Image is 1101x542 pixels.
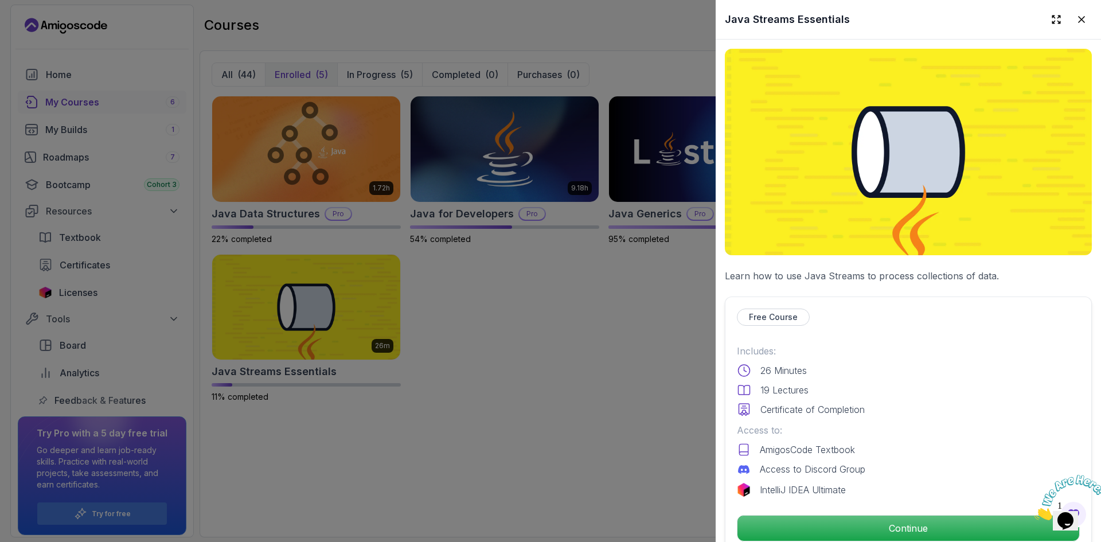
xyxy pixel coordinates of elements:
[749,311,798,323] p: Free Course
[760,383,809,397] p: 19 Lectures
[1046,9,1067,30] button: Expand drawer
[5,5,76,50] img: Chat attention grabber
[725,49,1092,255] img: java-streams-essentials_thumbnail
[1030,470,1101,525] iframe: chat widget
[760,403,865,416] p: Certificate of Completion
[737,515,1080,541] button: Continue
[760,483,846,497] p: IntelliJ IDEA Ultimate
[737,483,751,497] img: jetbrains logo
[737,423,1080,437] p: Access to:
[737,344,1080,358] p: Includes:
[760,443,855,457] p: AmigosCode Textbook
[5,5,9,14] span: 1
[725,269,1092,283] p: Learn how to use Java Streams to process collections of data.
[725,11,850,28] h2: Java Streams Essentials
[760,462,865,476] p: Access to Discord Group
[760,364,807,377] p: 26 Minutes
